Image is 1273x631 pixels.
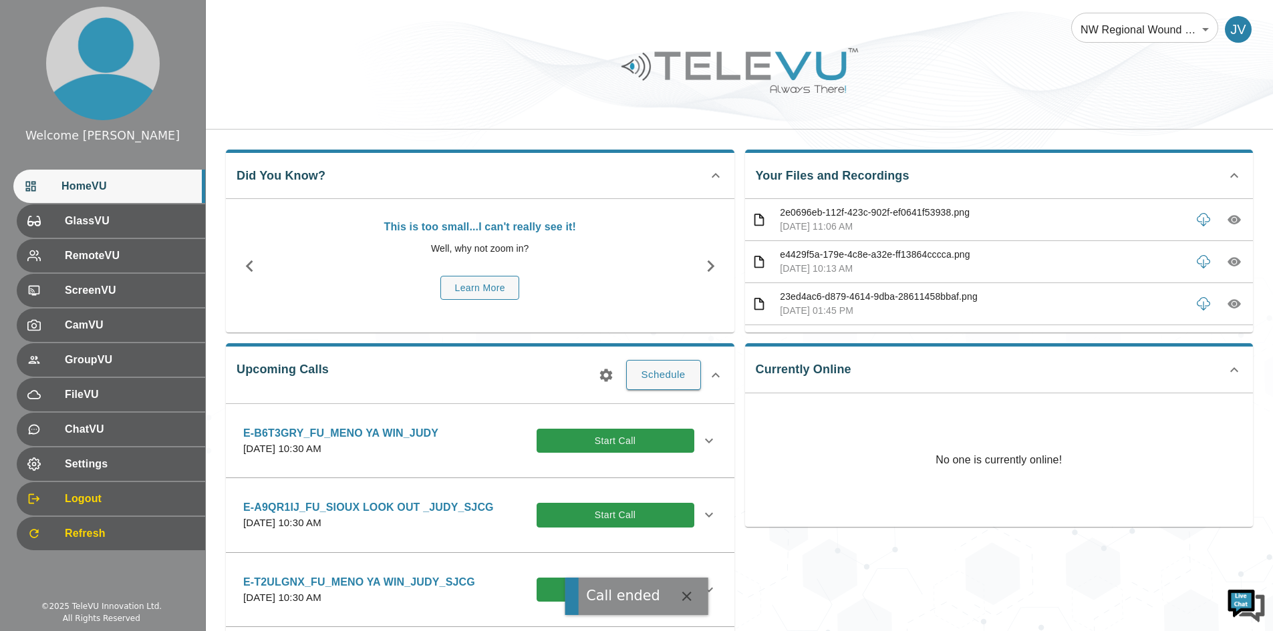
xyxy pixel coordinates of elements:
[65,456,194,472] span: Settings
[780,262,1185,276] p: [DATE] 10:13 AM
[936,393,1062,527] p: No one is currently online!
[65,421,194,437] span: ChatVU
[780,290,1185,304] p: 23ed4ac6-d879-4614-9dba-28611458bbaf.png
[41,600,162,612] div: © 2025 TeleVU Innovation Ltd.
[243,499,494,515] p: E-A9QR1IJ_FU_SIOUX LOOK OUT _JUDY_SJCG
[1226,584,1266,624] img: Chat Widget
[537,503,694,528] button: Start Call
[78,168,184,303] span: We're online!
[17,447,205,481] div: Settings
[780,332,1185,346] p: 39222793-c2ec-4562-9362-165ffe11e609.png
[17,274,205,307] div: ScreenVU
[63,612,140,624] div: All Rights Reserved
[280,219,680,235] p: This is too small...I can't really see it!
[626,360,701,389] button: Schedule
[233,417,728,465] div: E-B6T3GRY_FU_MENO YA WIN_JUDY[DATE] 10:30 AMStart Call
[586,586,660,606] div: Call ended
[17,239,205,272] div: RemoteVU
[65,352,194,368] span: GroupVU
[17,308,205,342] div: CamVU
[65,248,194,264] span: RemoteVU
[233,491,728,539] div: E-A9QR1IJ_FU_SIOUX LOOK OUT _JUDY_SJCG[DATE] 10:30 AMStart Call
[619,43,860,98] img: Logo
[17,517,205,550] div: Refresh
[243,590,475,606] p: [DATE] 10:30 AM
[25,127,180,144] div: Welcome [PERSON_NAME]
[65,213,194,229] span: GlassVU
[780,248,1185,262] p: e4429f5a-179e-4c8e-a32e-ff13864cccca.png
[440,276,519,300] button: Learn More
[243,515,494,531] p: [DATE] 10:30 AM
[17,482,205,515] div: Logout
[13,170,205,203] div: HomeVU
[243,441,438,457] p: [DATE] 10:30 AM
[46,7,160,120] img: profile.png
[780,304,1185,318] p: [DATE] 01:45 PM
[7,365,255,411] textarea: Type your message and hit 'Enter'
[280,242,680,256] p: Well, why not zoom in?
[17,378,205,411] div: FileVU
[65,525,194,542] span: Refresh
[65,282,194,298] span: ScreenVU
[243,425,438,441] p: E-B6T3GRY_FU_MENO YA WIN_JUDY
[537,429,694,453] button: Start Call
[537,578,694,602] button: Start Call
[219,7,251,39] div: Minimize live chat window
[233,566,728,614] div: E-T2ULGNX_FU_MENO YA WIN_JUDY_SJCG[DATE] 10:30 AMStart Call
[1225,16,1252,43] div: JV
[17,413,205,446] div: ChatVU
[1071,11,1218,48] div: NW Regional Wound Care
[23,62,56,95] img: d_736959983_company_1615157101543_736959983
[780,206,1185,220] p: 2e0696eb-112f-423c-902f-ef0641f53938.png
[65,387,194,403] span: FileVU
[65,491,194,507] span: Logout
[61,178,194,194] span: HomeVU
[69,70,225,87] div: Chat with us now
[243,574,475,590] p: E-T2ULGNX_FU_MENO YA WIN_JUDY_SJCG
[17,204,205,238] div: GlassVU
[65,317,194,333] span: CamVU
[780,220,1185,234] p: [DATE] 11:06 AM
[17,343,205,377] div: GroupVU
